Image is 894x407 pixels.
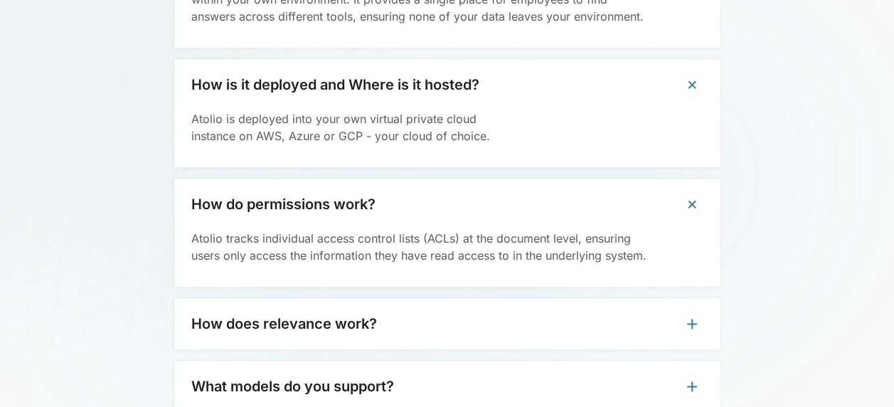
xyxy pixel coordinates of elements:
[191,315,377,332] h3: How does relevance work?
[191,110,703,144] p: Atolio is deployed into your own virtual private cloud instance on AWS, Azure or GCP - your cloud...
[191,76,479,93] h3: How is it deployed and Where is it hosted?
[191,378,394,395] h3: What models do you support?
[191,196,376,213] h3: How do permissions work?
[191,230,703,264] p: Atolio tracks individual access control lists (ACLs) at the document level, ensuring users only a...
